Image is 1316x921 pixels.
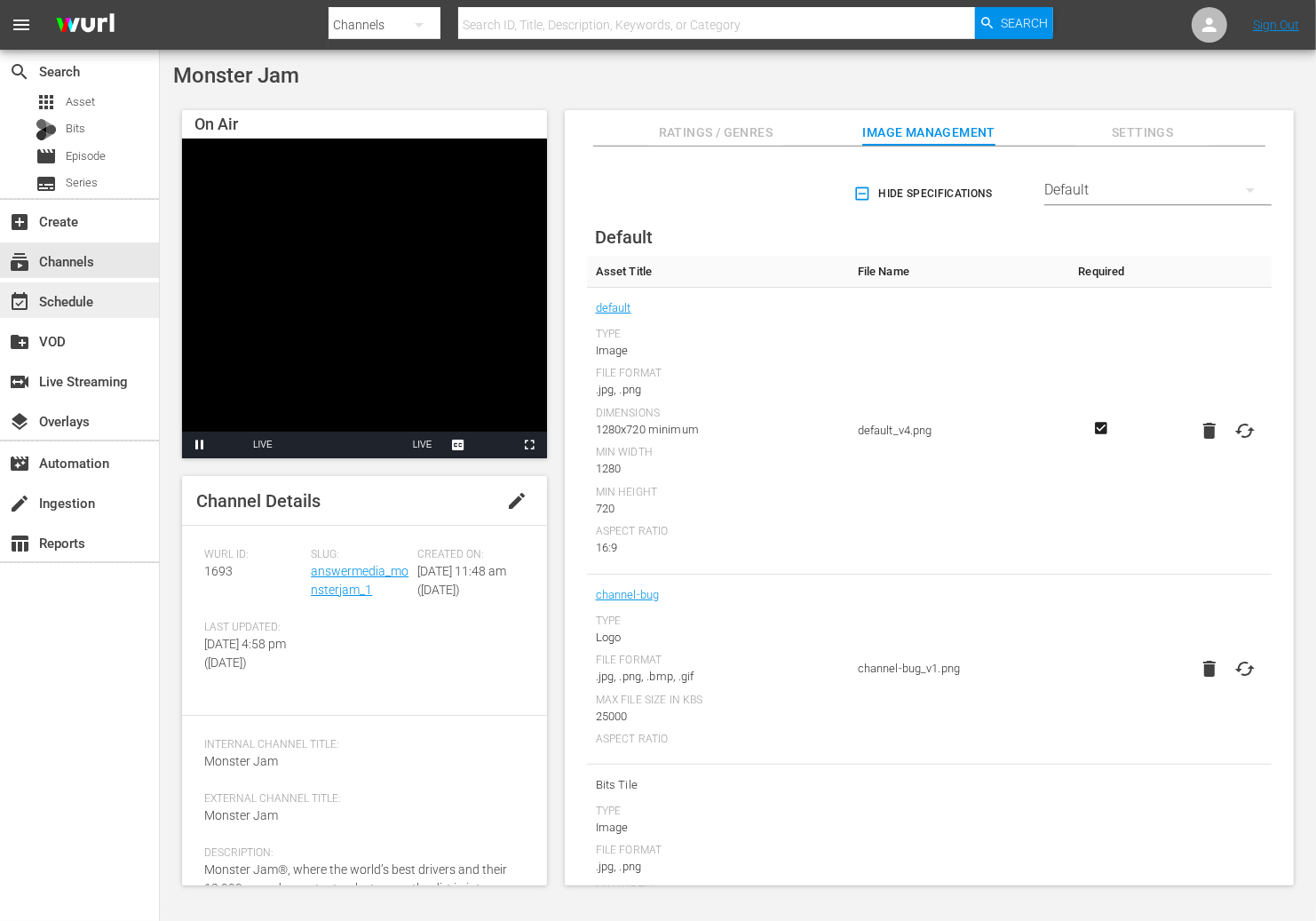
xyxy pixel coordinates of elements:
[596,539,840,557] div: 16:9
[9,331,30,353] span: VOD
[311,548,408,562] span: Slug:
[9,371,30,393] span: Live Streaming
[857,185,993,203] span: Hide Specifications
[850,169,1000,218] button: Hide Specifications
[413,440,432,449] span: LIVE
[66,147,106,165] span: Episode
[649,122,782,144] span: Ratings / Genres
[11,14,32,36] span: menu
[9,493,30,514] span: Ingestion
[36,91,57,113] span: Asset
[9,61,30,83] span: Search
[36,173,57,195] span: Series
[9,251,30,273] span: Channels
[204,621,302,635] span: Last Updated:
[596,407,840,421] div: Dimensions
[1253,18,1299,32] a: Sign Out
[417,564,506,597] span: [DATE] 11:48 am ([DATE])
[596,708,840,726] div: 25000
[36,146,57,167] span: Episode
[862,122,995,144] span: Image Management
[849,288,1069,575] td: default_v4.png
[596,733,840,747] div: Aspect Ratio
[1069,256,1134,288] th: Required
[204,738,516,752] span: Internal Channel Title:
[173,63,299,88] span: Monster Jam
[849,256,1069,288] th: File Name
[596,668,840,686] div: .jpg, .png, .bmp, .gif
[596,844,840,858] div: File Format
[9,533,30,554] span: Reports
[596,819,840,837] div: Image
[204,564,233,578] span: 1693
[596,525,840,539] div: Aspect Ratio
[495,480,538,522] button: edit
[596,367,840,381] div: File Format
[182,139,547,458] div: Video Player
[204,637,286,670] span: [DATE] 4:58 pm ([DATE])
[204,548,302,562] span: Wurl ID:
[596,629,840,647] div: Logo
[182,432,218,458] button: Pause
[9,291,30,313] span: Schedule
[596,421,840,439] div: 1280x720 minimum
[204,808,278,822] span: Monster Jam
[596,500,840,518] div: 720
[204,792,516,806] span: External Channel Title:
[596,884,840,898] div: Min Width
[1044,165,1272,215] div: Default
[596,486,840,500] div: Min Height
[596,297,631,320] a: default
[196,490,321,512] span: Channel Details
[596,858,840,876] div: .jpg, .png
[596,654,840,668] div: File Format
[849,575,1069,765] td: channel-bug_v1.png
[596,328,840,342] div: Type
[194,115,238,133] span: On Air
[1076,122,1209,144] span: Settings
[596,805,840,819] div: Type
[596,615,840,629] div: Type
[596,446,840,460] div: Min Width
[975,7,1053,39] button: Search
[596,381,840,399] div: .jpg, .png
[66,174,98,192] span: Series
[596,774,840,797] span: Bits Tile
[9,411,30,433] span: Overlays
[596,460,840,478] div: 1280
[595,226,653,248] span: Default
[9,211,30,233] span: Create
[204,846,516,861] span: Description:
[587,256,849,288] th: Asset Title
[1090,420,1112,436] svg: Required
[596,342,840,360] div: Image
[506,490,527,512] span: edit
[204,754,278,768] span: Monster Jam
[9,453,30,474] span: Automation
[511,432,547,458] button: Fullscreen
[66,120,85,138] span: Bits
[1001,7,1048,39] span: Search
[476,432,511,458] button: Picture-in-Picture
[596,694,840,708] div: Max File Size In Kbs
[311,564,408,597] a: answermedia_monsterjam_1
[405,432,440,458] button: Seek to live, currently playing live
[36,119,57,140] div: Bits
[253,432,273,458] div: LIVE
[66,93,95,111] span: Asset
[596,584,660,607] a: channel-bug
[417,548,515,562] span: Created On:
[440,432,476,458] button: Captions
[43,4,128,46] img: ans4CAIJ8jUAAAAAAAAAAAAAAAAAAAAAAAAgQb4GAAAAAAAAAAAAAAAAAAAAAAAAJMjXAAAAAAAAAAAAAAAAAAAAAAAAgAT5G...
